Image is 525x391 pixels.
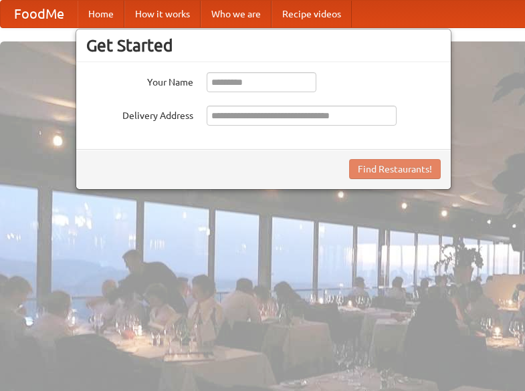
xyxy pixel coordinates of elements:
[124,1,201,27] a: How it works
[201,1,272,27] a: Who we are
[86,72,193,89] label: Your Name
[86,106,193,122] label: Delivery Address
[272,1,352,27] a: Recipe videos
[86,35,441,55] h3: Get Started
[1,1,78,27] a: FoodMe
[349,159,441,179] button: Find Restaurants!
[78,1,124,27] a: Home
